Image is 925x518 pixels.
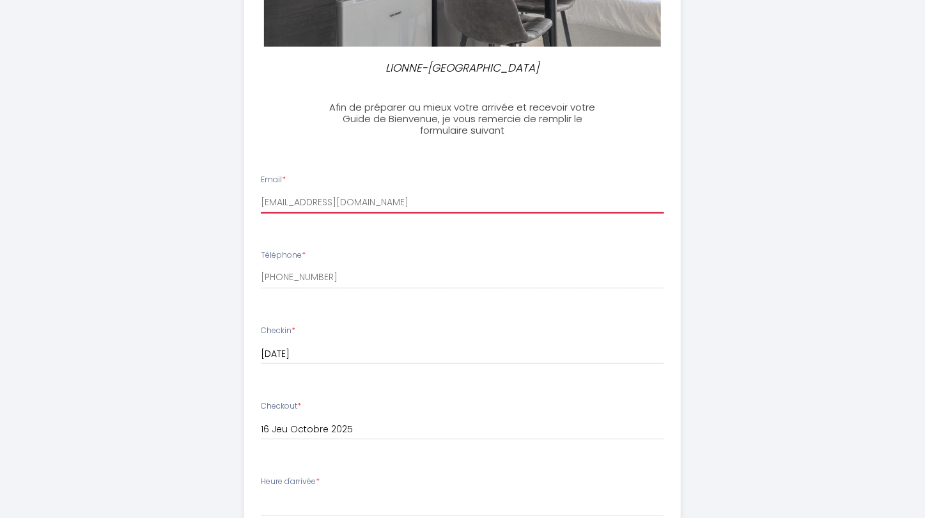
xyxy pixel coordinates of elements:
[261,174,286,186] label: Email
[320,102,605,136] h3: Afin de préparer au mieux votre arrivée et recevoir votre Guide de Bienvenue, je vous remercie de...
[261,325,295,337] label: Checkin
[261,400,301,412] label: Checkout
[261,476,320,488] label: Heure d'arrivée
[261,249,306,262] label: Téléphone
[326,59,600,77] p: LIONNE-[GEOGRAPHIC_DATA]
